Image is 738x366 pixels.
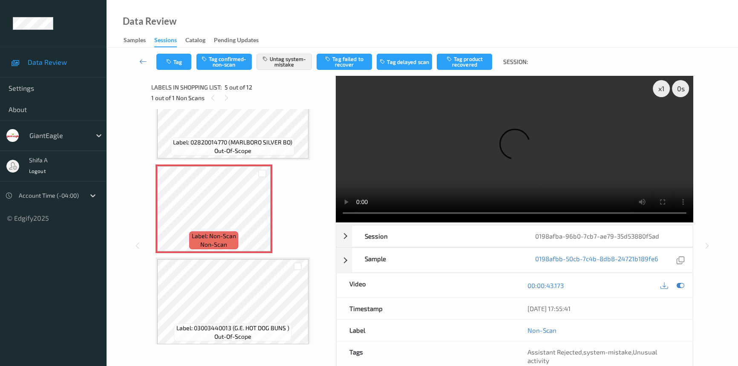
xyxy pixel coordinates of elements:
[528,326,556,334] a: Non-Scan
[503,58,528,66] span: Session:
[336,248,693,273] div: Sample0198afbb-50cb-7c4b-8db8-24721b189fe6
[185,36,205,46] div: Catalog
[156,54,191,70] button: Tag
[653,80,670,97] div: x 1
[151,92,330,103] div: 1 out of 1 Non Scans
[214,36,259,46] div: Pending Updates
[528,348,582,356] span: Assistant Rejected
[337,320,515,341] div: Label
[528,348,657,364] span: Unusual activity
[672,80,689,97] div: 0 s
[257,54,312,70] button: Untag system-mistake
[528,281,564,290] a: 00:00:43.173
[123,17,176,26] div: Data Review
[151,83,222,92] span: Labels in shopping list:
[336,225,693,247] div: Session0198afba-96b0-7cb7-ae79-35d53880f5ad
[535,254,658,266] a: 0198afbb-50cb-7c4b-8db8-24721b189fe6
[200,240,227,249] span: non-scan
[214,147,251,155] span: out-of-scope
[196,54,252,70] button: Tag confirmed-non-scan
[337,273,515,297] div: Video
[583,348,631,356] span: system-mistake
[522,225,693,247] div: 0198afba-96b0-7cb7-ae79-35d53880f5ad
[225,83,252,92] span: 5 out of 12
[176,324,289,332] span: Label: 03003440013 (G.E. HOT DOG BUNS )
[154,35,185,47] a: Sessions
[124,36,146,46] div: Samples
[154,36,177,47] div: Sessions
[337,298,515,319] div: Timestamp
[352,225,522,247] div: Session
[317,54,372,70] button: Tag failed to recover
[377,54,432,70] button: Tag delayed scan
[528,348,657,364] span: , ,
[124,35,154,46] a: Samples
[185,35,214,46] a: Catalog
[528,304,680,313] div: [DATE] 17:55:41
[192,232,236,240] span: Label: Non-Scan
[173,138,292,147] span: Label: 02820014770 (MARLBORO SILVER BO)
[214,332,251,341] span: out-of-scope
[214,35,267,46] a: Pending Updates
[437,54,492,70] button: Tag product recovered
[352,248,522,272] div: Sample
